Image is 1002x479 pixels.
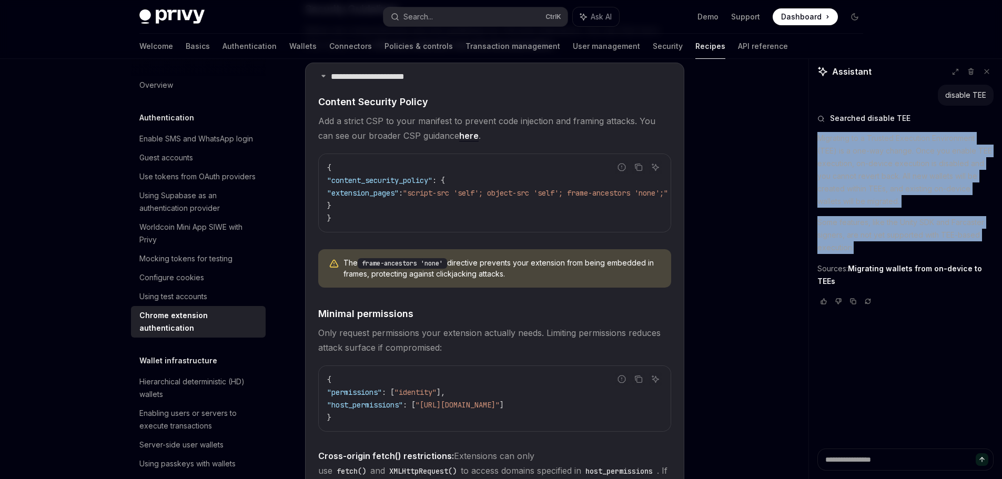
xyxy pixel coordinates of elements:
[139,407,259,432] div: Enabling users or servers to execute transactions
[327,201,331,210] span: }
[581,465,657,477] code: host_permissions
[139,34,173,59] a: Welcome
[222,34,277,59] a: Authentication
[131,249,266,268] a: Mocking tokens for testing
[403,188,668,198] span: "script-src 'self'; object-src 'self'; frame-ancestors 'none';"
[131,268,266,287] a: Configure cookies
[131,287,266,306] a: Using test accounts
[327,388,382,397] span: "permissions"
[139,354,217,367] h5: Wallet infrastructure
[945,90,986,100] div: disable TEE
[382,388,394,397] span: : [
[139,309,259,334] div: Chrome extension authentication
[817,132,994,208] p: Migrating to a Trusted Execution Environment (TEE) is a one-way change. Once you enable TEE execu...
[131,372,266,404] a: Hierarchical deterministic (HD) wallets
[139,9,205,24] img: dark logo
[131,186,266,218] a: Using Supabase as an authentication provider
[131,167,266,186] a: Use tokens from OAuth providers
[343,258,661,279] span: The directive prevents your extension from being embedded in frames, protecting against clickjack...
[403,11,433,23] div: Search...
[139,170,256,183] div: Use tokens from OAuth providers
[615,160,629,174] button: Report incorrect code
[500,400,504,410] span: ]
[139,221,259,246] div: Worldcoin Mini App SIWE with Privy
[318,95,428,109] span: Content Security Policy
[139,133,253,145] div: Enable SMS and WhatsApp login
[832,65,872,78] span: Assistant
[403,400,416,410] span: : [
[394,388,437,397] span: "identity"
[573,34,640,59] a: User management
[632,160,645,174] button: Copy the contents from the code block
[731,12,760,22] a: Support
[399,188,403,198] span: :
[131,129,266,148] a: Enable SMS and WhatsApp login
[817,216,994,254] p: Some features, like the Unity SDK and Farcaster signers, are not yet supported with TEE-based exe...
[131,454,266,473] a: Using passkeys with wallets
[817,264,982,286] a: Migrating wallets from on-device to TEEs
[817,262,994,288] p: Sources:
[139,290,207,303] div: Using test accounts
[976,453,988,466] button: Send message
[139,151,193,164] div: Guest accounts
[327,176,432,185] span: "content_security_policy"
[649,372,662,386] button: Ask AI
[697,12,718,22] a: Demo
[653,34,683,59] a: Security
[649,160,662,174] button: Ask AI
[573,7,619,26] button: Ask AI
[131,435,266,454] a: Server-side user wallets
[327,163,331,172] span: {
[139,375,259,401] div: Hierarchical deterministic (HD) wallets
[830,113,910,124] span: Searched disable TEE
[318,451,454,461] strong: Cross-origin fetch() restrictions:
[327,188,399,198] span: "extension_pages"
[385,465,461,477] code: XMLHttpRequest()
[465,34,560,59] a: Transaction management
[186,34,210,59] a: Basics
[738,34,788,59] a: API reference
[131,306,266,338] a: Chrome extension authentication
[327,413,331,422] span: }
[846,8,863,25] button: Toggle dark mode
[131,76,266,95] a: Overview
[615,372,629,386] button: Report incorrect code
[545,13,561,21] span: Ctrl K
[131,404,266,435] a: Enabling users or servers to execute transactions
[139,79,173,91] div: Overview
[289,34,317,59] a: Wallets
[383,7,568,26] button: Search...CtrlK
[332,465,370,477] code: fetch()
[139,439,224,451] div: Server-side user wallets
[327,213,331,223] span: }
[432,176,445,185] span: : {
[632,372,645,386] button: Copy the contents from the code block
[318,114,671,143] span: Add a strict CSP to your manifest to prevent code injection and framing attacks. You can see our ...
[318,325,671,355] span: Only request permissions your extension actually needs. Limiting permissions reduces attack surfa...
[327,400,403,410] span: "host_permissions"
[781,12,822,22] span: Dashboard
[318,307,413,321] span: Minimal permissions
[139,189,259,215] div: Using Supabase as an authentication provider
[459,130,479,141] a: here
[695,34,725,59] a: Recipes
[131,148,266,167] a: Guest accounts
[139,252,232,265] div: Mocking tokens for testing
[817,113,994,124] button: Searched disable TEE
[416,400,500,410] span: "[URL][DOMAIN_NAME]"
[773,8,838,25] a: Dashboard
[358,258,447,269] code: frame-ancestors 'none'
[131,218,266,249] a: Worldcoin Mini App SIWE with Privy
[437,388,445,397] span: ],
[384,34,453,59] a: Policies & controls
[327,375,331,384] span: {
[329,259,339,269] svg: Warning
[139,271,204,284] div: Configure cookies
[329,34,372,59] a: Connectors
[591,12,612,22] span: Ask AI
[139,457,236,470] div: Using passkeys with wallets
[139,111,194,124] h5: Authentication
